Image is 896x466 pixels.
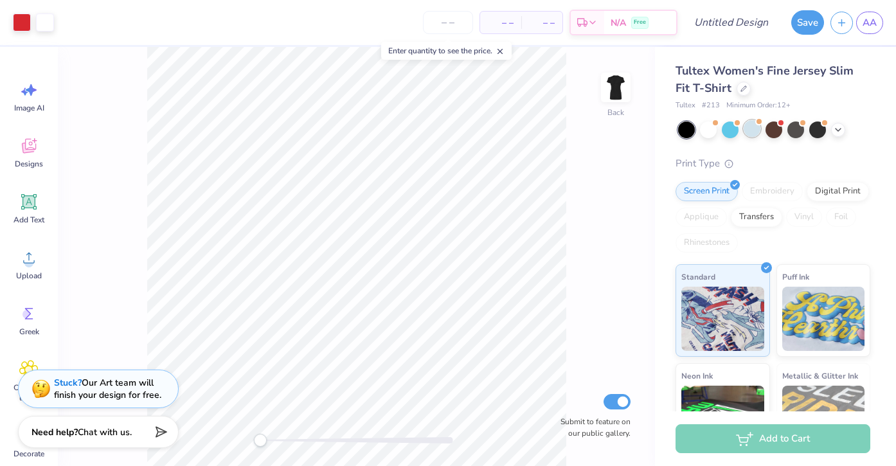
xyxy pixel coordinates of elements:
div: Print Type [676,156,870,171]
strong: Need help? [31,426,78,438]
span: Metallic & Glitter Ink [782,369,858,382]
span: Greek [19,327,39,337]
span: Add Text [13,215,44,225]
div: Embroidery [742,182,803,201]
label: Submit to feature on our public gallery. [553,416,631,439]
div: Applique [676,208,727,227]
img: Back [603,75,629,100]
span: Neon Ink [681,369,713,382]
span: Designs [15,159,43,169]
button: Save [791,10,824,35]
div: Back [607,107,624,118]
span: Clipart & logos [8,382,50,403]
span: Upload [16,271,42,281]
strong: Stuck? [54,377,82,389]
span: Puff Ink [782,270,809,283]
div: Vinyl [786,208,822,227]
input: Untitled Design [684,10,778,35]
img: Standard [681,287,764,351]
span: Tultex Women's Fine Jersey Slim Fit T-Shirt [676,63,854,96]
span: Chat with us. [78,426,132,438]
div: Accessibility label [254,434,267,447]
span: – – [488,16,514,30]
span: Image AI [14,103,44,113]
img: Puff Ink [782,287,865,351]
div: Enter quantity to see the price. [381,42,512,60]
img: Metallic & Glitter Ink [782,386,865,450]
input: – – [423,11,473,34]
span: N/A [611,16,626,30]
div: Foil [826,208,856,227]
a: AA [856,12,883,34]
div: Digital Print [807,182,869,201]
div: Transfers [731,208,782,227]
div: Rhinestones [676,233,738,253]
div: Screen Print [676,182,738,201]
span: Standard [681,270,715,283]
span: Tultex [676,100,695,111]
span: Decorate [13,449,44,459]
span: – – [529,16,555,30]
span: Minimum Order: 12 + [726,100,791,111]
span: # 213 [702,100,720,111]
span: AA [863,15,877,30]
div: Our Art team will finish your design for free. [54,377,161,401]
span: Free [634,18,646,27]
img: Neon Ink [681,386,764,450]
